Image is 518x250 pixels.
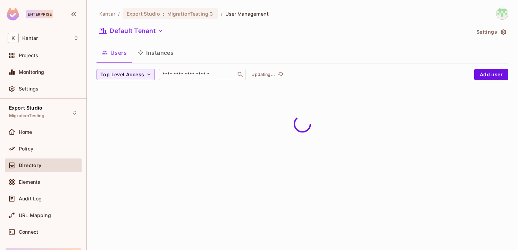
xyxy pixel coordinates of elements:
button: Add user [474,69,508,80]
img: SReyMgAAAABJRU5ErkJggg== [7,8,19,20]
button: Instances [132,44,179,61]
span: Top Level Access [100,70,144,79]
span: Elements [19,179,40,185]
span: Workspace: Kantar [22,35,38,41]
span: Settings [19,86,39,92]
div: Enterprise [26,10,53,18]
span: Click to refresh data [275,70,285,79]
span: MigrationTesting [9,113,44,119]
span: refresh [278,71,284,78]
button: Settings [474,26,508,37]
span: the active workspace [99,10,115,17]
button: Users [97,44,132,61]
span: MigrationTesting [167,10,208,17]
span: Home [19,129,32,135]
span: Audit Log [19,196,42,201]
li: / [221,10,223,17]
li: / [118,10,120,17]
span: Monitoring [19,69,44,75]
span: Export Studio [9,105,42,111]
span: Projects [19,53,38,58]
img: Devesh.Kumar@Kantar.com [496,8,508,19]
span: K [8,33,19,43]
span: Export Studio [127,10,160,17]
button: refresh [276,70,285,79]
span: Directory [19,163,41,168]
span: User Management [225,10,269,17]
span: URL Mapping [19,213,51,218]
span: Connect [19,229,38,235]
span: : [162,11,165,17]
span: Policy [19,146,33,152]
button: Default Tenant [97,25,166,36]
p: Updating... [251,72,275,77]
button: Top Level Access [97,69,155,80]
